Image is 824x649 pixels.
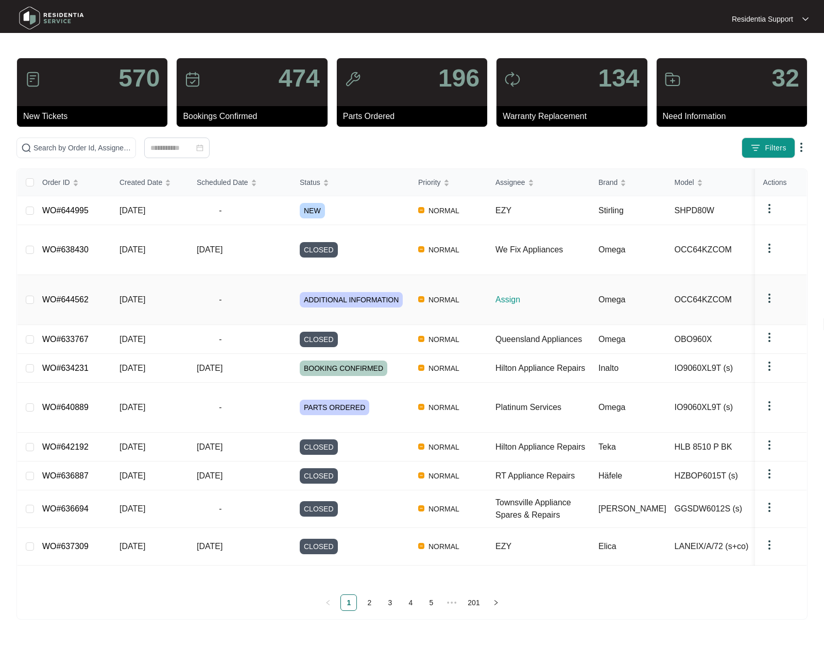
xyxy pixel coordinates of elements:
[795,141,808,153] img: dropdown arrow
[424,333,463,346] span: NORMAL
[495,441,590,453] div: Hilton Appliance Repairs
[495,177,525,188] span: Assignee
[424,244,463,256] span: NORMAL
[424,294,463,306] span: NORMAL
[666,383,769,433] td: IO9060XL9T (s)
[42,542,89,551] a: WO#637309
[763,360,776,372] img: dropdown arrow
[418,365,424,371] img: Vercel Logo
[598,403,625,412] span: Omega
[418,505,424,511] img: Vercel Logo
[291,169,410,196] th: Status
[598,245,625,254] span: Omega
[424,503,463,515] span: NORMAL
[325,600,331,606] span: left
[598,66,639,91] p: 134
[300,468,338,484] span: CLOSED
[488,594,504,611] li: Next Page
[598,206,624,215] span: Stirling
[598,295,625,304] span: Omega
[119,504,145,513] span: [DATE]
[598,471,622,480] span: Häfele
[590,169,666,196] th: Brand
[464,594,483,611] li: 201
[42,206,89,215] a: WO#644995
[119,335,145,344] span: [DATE]
[487,169,590,196] th: Assignee
[197,333,244,346] span: -
[598,542,616,551] span: Elica
[197,177,248,188] span: Scheduled Date
[197,401,244,414] span: -
[42,403,89,412] a: WO#640889
[732,14,793,24] p: Residentia Support
[802,16,809,22] img: dropdown arrow
[418,207,424,213] img: Vercel Logo
[34,169,111,196] th: Order ID
[119,364,145,372] span: [DATE]
[424,362,463,374] span: NORMAL
[666,354,769,383] td: IO9060XL9T (s)
[666,462,769,490] td: HZBOP6015T (s)
[197,542,222,551] span: [DATE]
[443,594,460,611] span: •••
[418,336,424,342] img: Vercel Logo
[184,71,201,88] img: icon
[340,594,357,611] li: 1
[343,110,487,123] p: Parts Ordered
[495,362,590,374] div: Hilton Appliance Repairs
[33,142,131,153] input: Search by Order Id, Assignee Name, Customer Name, Brand and Model
[300,439,338,455] span: CLOSED
[119,403,145,412] span: [DATE]
[119,442,145,451] span: [DATE]
[300,332,338,347] span: CLOSED
[763,439,776,451] img: dropdown arrow
[465,595,483,610] a: 201
[763,331,776,344] img: dropdown arrow
[111,169,188,196] th: Created Date
[42,364,89,372] a: WO#634231
[418,404,424,410] img: Vercel Logo
[42,335,89,344] a: WO#633767
[42,245,89,254] a: WO#638430
[42,504,89,513] a: WO#636694
[197,364,222,372] span: [DATE]
[341,595,356,610] a: 1
[443,594,460,611] li: Next 5 Pages
[300,242,338,258] span: CLOSED
[423,595,439,610] a: 5
[42,295,89,304] a: WO#644562
[119,295,145,304] span: [DATE]
[300,539,338,554] span: CLOSED
[424,441,463,453] span: NORMAL
[418,443,424,450] img: Vercel Logo
[666,490,769,528] td: GGSDW6012S (s)
[763,292,776,304] img: dropdown arrow
[42,442,89,451] a: WO#642192
[666,225,769,275] td: OCC64KZCOM
[765,143,786,153] span: Filters
[188,169,291,196] th: Scheduled Date
[300,400,369,415] span: PARTS ORDERED
[42,177,70,188] span: Order ID
[118,66,160,91] p: 570
[493,600,499,606] span: right
[25,71,41,88] img: icon
[495,244,590,256] div: We Fix Appliances
[763,468,776,480] img: dropdown arrow
[197,294,244,306] span: -
[763,242,776,254] img: dropdown arrow
[197,442,222,451] span: [DATE]
[666,433,769,462] td: HLB 8510 P BK
[666,169,769,196] th: Model
[300,292,403,308] span: ADDITIONAL INFORMATION
[21,143,31,153] img: search-icon
[418,177,441,188] span: Priority
[763,539,776,551] img: dropdown arrow
[23,110,167,123] p: New Tickets
[418,246,424,252] img: Vercel Logo
[279,66,320,91] p: 474
[424,540,463,553] span: NORMAL
[424,401,463,414] span: NORMAL
[666,196,769,225] td: SHPD80W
